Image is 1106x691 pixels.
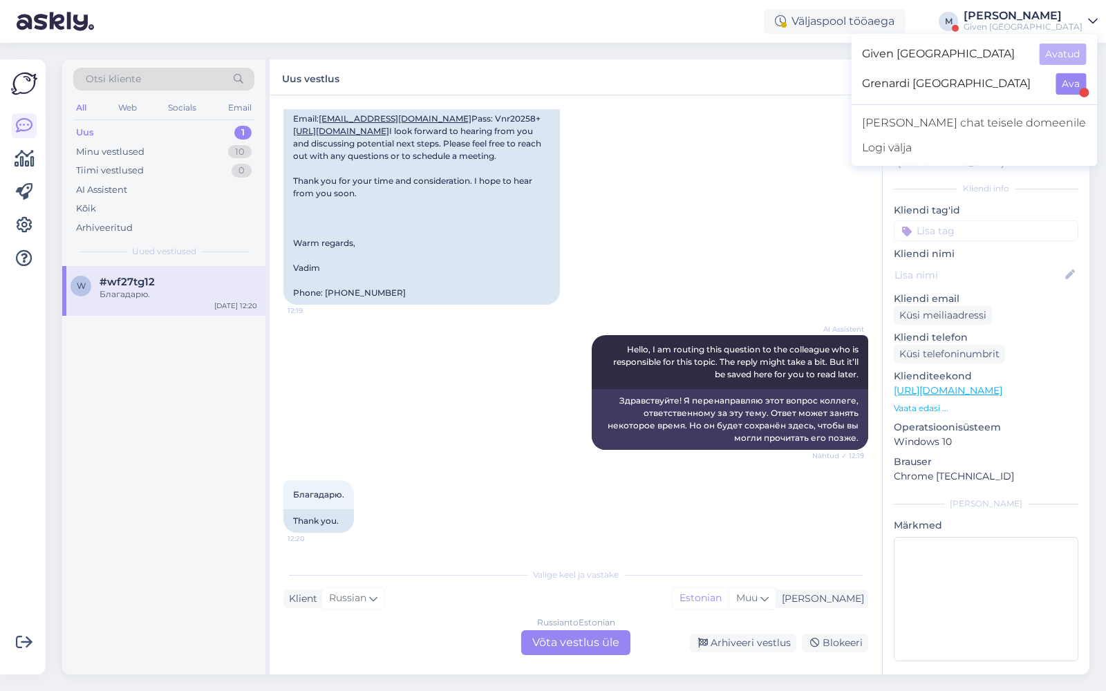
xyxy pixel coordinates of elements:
div: Kliendi info [894,182,1078,195]
span: Grenardi [GEOGRAPHIC_DATA] [862,73,1044,95]
a: [URL][DOMAIN_NAME] [894,384,1002,397]
span: AI Assistent [812,324,864,334]
div: 0 [232,164,252,178]
div: Uus [76,126,94,140]
a: [PERSON_NAME]Given [GEOGRAPHIC_DATA] [964,10,1098,32]
p: Vaata edasi ... [894,402,1078,415]
div: Minu vestlused [76,145,144,159]
div: Благадарю. [100,288,257,301]
label: Uus vestlus [282,68,339,86]
div: Given [GEOGRAPHIC_DATA] [964,21,1082,32]
span: Uued vestlused [132,245,196,258]
div: Blokeeri [802,634,868,652]
p: Brauser [894,455,1078,469]
span: #wf27tg12 [100,276,155,288]
button: Avatud [1039,44,1086,65]
div: 1 [234,126,252,140]
p: Windows 10 [894,435,1078,449]
div: [PERSON_NAME] [964,10,1082,21]
div: [PERSON_NAME] [776,591,864,606]
span: 12:19 [288,305,339,316]
a: [URL][DOMAIN_NAME] [293,126,389,136]
div: Küsi meiliaadressi [894,306,992,325]
span: Благадарю. [293,489,344,500]
div: [DATE] 12:20 [214,301,257,311]
span: Russian [329,591,366,606]
span: w [77,281,86,291]
div: M [939,12,958,31]
div: Russian to Estonian [537,616,615,629]
div: Võta vestlus üle [521,630,630,655]
div: Web [115,99,140,117]
span: Otsi kliente [86,72,141,86]
p: Kliendi nimi [894,247,1078,261]
img: Askly Logo [11,70,37,97]
span: Hello, I am routing this question to the colleague who is responsible for this topic. The reply m... [613,344,861,379]
a: [EMAIL_ADDRESS][DOMAIN_NAME] [319,113,471,124]
div: All [73,99,89,117]
div: AI Assistent [76,183,127,197]
input: Lisa nimi [894,267,1062,283]
div: Socials [165,99,199,117]
p: Märkmed [894,518,1078,533]
span: Muu [736,591,758,604]
button: Ava [1056,73,1086,95]
a: [PERSON_NAME] chat teisele domeenile [851,111,1097,135]
div: Email [225,99,254,117]
p: Kliendi telefon [894,330,1078,345]
p: Kliendi email [894,292,1078,306]
span: 12:20 [288,533,339,544]
div: Väljaspool tööaega [764,9,906,34]
span: Nähtud ✓ 12:19 [812,451,864,461]
div: Estonian [673,588,729,609]
div: Thank you. [283,509,354,533]
p: Operatsioonisüsteem [894,420,1078,435]
div: Klient [283,591,317,606]
div: Kõik [76,202,96,216]
span: Given [GEOGRAPHIC_DATA] [862,44,1028,65]
input: Lisa tag [894,220,1078,241]
div: Здравствуйте! Я перенаправляю этот вопрос коллеге, ответственному за эту тему. Ответ может занять... [592,389,868,450]
div: Tiimi vestlused [76,164,144,178]
div: Arhiveeritud [76,221,133,235]
p: Kliendi tag'id [894,203,1078,218]
div: Valige keel ja vastake [283,569,868,581]
p: Klienditeekond [894,369,1078,384]
div: [PERSON_NAME] [894,498,1078,510]
div: Arhiveeri vestlus [690,634,796,652]
div: Küsi telefoninumbrit [894,345,1005,363]
div: Logi välja [851,135,1097,160]
p: Chrome [TECHNICAL_ID] [894,469,1078,484]
div: 10 [228,145,252,159]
